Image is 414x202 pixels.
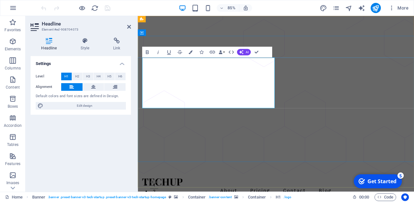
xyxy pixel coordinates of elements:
i: Pages (Ctrl+Alt+S) [332,4,340,12]
span: H4 [97,73,101,80]
p: Elements [5,47,21,52]
span: H6 [118,73,122,80]
h3: Element #ed-908704073 [42,27,118,32]
h6: Session time [352,193,369,201]
button: Icons [196,47,207,58]
p: Images [6,180,19,185]
button: HTML [226,47,236,58]
button: Link [207,47,217,58]
span: . banner .preset-banner-v3-tech-startup .preset-banner-v3-tech-startup-homepage [48,193,166,201]
p: Accordion [4,123,22,128]
p: Features [5,161,20,166]
span: Click to select. Double-click to edit [188,193,206,201]
button: H1 [61,73,72,80]
button: H6 [115,73,126,80]
h4: Style [70,38,103,51]
p: Columns [5,66,21,71]
i: Navigator [345,4,352,12]
span: Edit design [45,102,124,110]
span: H5 [107,73,112,80]
button: More [386,3,411,13]
div: Default colors and font sizes are defined in Design. [36,94,126,99]
span: H3 [86,73,90,80]
span: H2 [75,73,79,80]
span: : [364,195,365,199]
span: . banner-content [208,193,232,201]
h4: Link [103,38,131,51]
div: 5 [46,1,52,7]
i: On resize automatically adjust zoom level to fit chosen device. [243,5,249,11]
i: Design (Ctrl+Alt+Y) [320,4,327,12]
button: H4 [94,73,104,80]
button: 85% [217,4,239,12]
span: AI [245,51,248,54]
label: Level [36,73,61,80]
button: Confirm (Ctrl+⏎) [251,47,261,58]
a: Click to cancel selection. Double-click to open Pages [5,193,23,201]
span: . logo [283,193,291,201]
i: This element contains a background [174,195,178,199]
label: Alignment [36,83,61,91]
h6: 85% [226,4,236,12]
i: This element is a customizable preset [169,195,171,199]
button: 1 [15,195,24,196]
button: publish [371,3,381,13]
p: Boxes [8,104,18,109]
button: H5 [104,73,115,80]
h4: Settings [31,56,131,68]
i: Reload page [91,4,98,12]
i: Publish [372,4,379,12]
p: Tables [7,142,18,147]
i: AI Writer [358,4,365,12]
button: Underline (Ctrl+U) [164,47,174,58]
i: This element contains a background [234,195,238,199]
button: reload [91,4,98,12]
nav: breadcrumb [32,193,291,201]
p: Content [6,85,20,90]
div: Get Started 5 items remaining, 0% complete [2,3,50,17]
button: Bold (Ctrl+B) [142,47,152,58]
span: Click to select. Double-click to edit [276,193,281,201]
span: Click to select. Double-click to edit [32,193,46,201]
button: AI [237,49,251,55]
span: H1 [64,73,69,80]
button: navigator [345,4,353,12]
button: H3 [83,73,93,80]
button: design [320,4,327,12]
button: Usercentrics [401,193,409,201]
span: More [389,5,409,11]
button: Code [374,193,396,201]
span: Click to select. Double-click to edit [248,193,266,201]
button: H2 [72,73,83,80]
button: text_generator [358,4,366,12]
button: Edit design [36,102,126,110]
button: Colors [185,47,196,58]
p: Favorites [4,27,21,32]
h4: Headline [31,38,70,51]
button: Data Bindings [218,47,226,58]
div: Get Started [16,6,45,13]
button: Strikethrough [175,47,185,58]
button: Click here to leave preview mode and continue editing [78,4,86,12]
button: Italic (Ctrl+I) [153,47,163,58]
button: pages [332,4,340,12]
span: 00 00 [359,193,369,201]
span: Code [377,193,393,201]
h2: Headline [42,21,131,27]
